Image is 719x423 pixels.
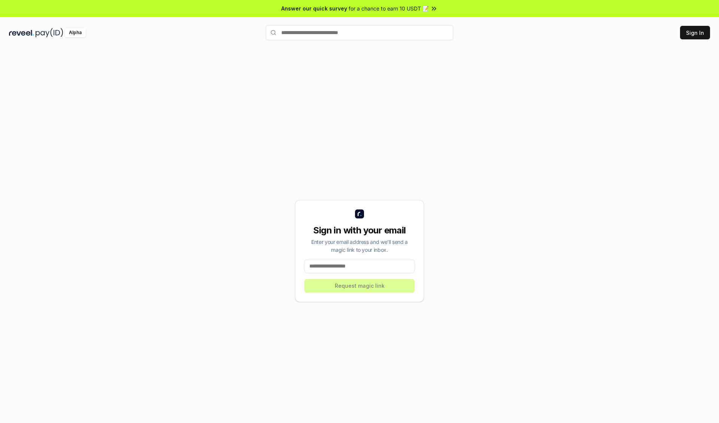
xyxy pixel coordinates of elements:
span: Answer our quick survey [281,4,347,12]
img: logo_small [355,209,364,218]
div: Enter your email address and we’ll send a magic link to your inbox. [304,238,415,254]
button: Sign In [680,26,710,39]
div: Sign in with your email [304,224,415,236]
img: reveel_dark [9,28,34,37]
span: for a chance to earn 10 USDT 📝 [349,4,429,12]
div: Alpha [65,28,86,37]
img: pay_id [36,28,63,37]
